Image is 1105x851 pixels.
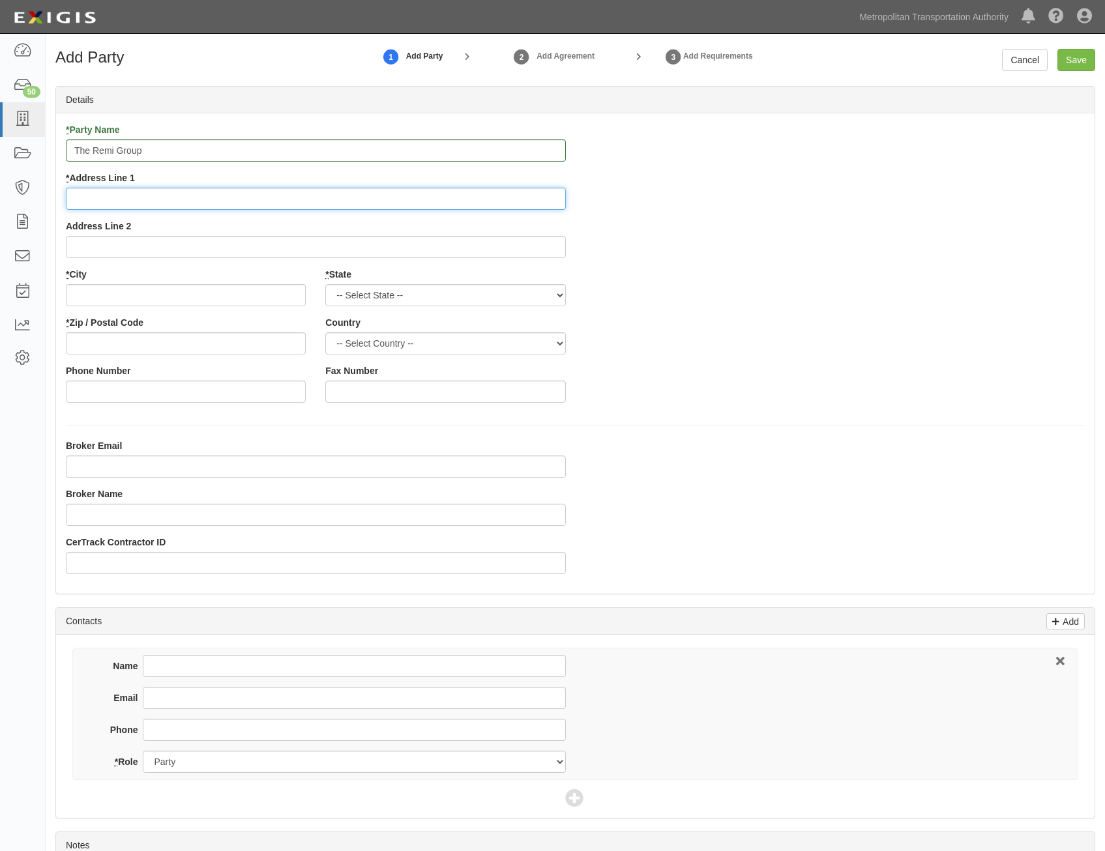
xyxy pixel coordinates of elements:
[56,608,1095,635] div: Contacts
[325,364,378,377] label: Fax Number
[1046,613,1085,629] a: Add
[96,691,143,704] label: Email
[66,316,143,329] label: Zip / Postal Code
[512,50,531,65] strong: 2
[55,49,291,66] h1: Add Party
[66,536,166,549] label: CerTrack Contractor ID
[325,316,361,329] label: Country
[664,50,683,65] strong: 3
[325,268,351,281] label: State
[1002,49,1048,71] a: Cancel
[381,42,401,70] a: Add Party
[66,124,69,135] abbr: required
[1048,9,1064,25] i: Help Center - Complianz
[66,220,131,233] label: Address Line 2
[565,790,585,808] span: Add Contact
[66,317,69,328] abbr: required
[56,87,1095,113] div: Details
[406,51,443,62] strong: Add Party
[66,439,122,452] label: Broker Email
[664,42,683,70] a: Set Requirements
[96,723,143,736] label: Phone
[66,171,135,184] label: Address Line 1
[66,123,120,136] label: Party Name
[853,4,1015,30] a: Metropolitan Transportation Authority
[1059,614,1079,629] p: Add
[1057,49,1095,71] input: Save
[537,51,595,61] strong: Add Agreement
[66,173,69,183] abbr: required
[325,269,329,280] abbr: required
[96,659,143,672] label: Name
[66,268,87,281] label: City
[66,269,69,280] abbr: required
[683,51,753,61] strong: Add Requirements
[115,757,118,767] abbr: required
[96,755,143,768] label: Role
[66,364,131,377] label: Phone Number
[381,50,401,65] strong: 1
[66,487,123,500] label: Broker Name
[10,6,100,29] img: logo-5460c22ac91f19d4615b14bd174203de0afe785f0fc80cf4dbbc73dc1793850b.png
[512,42,531,70] a: Add Agreement
[23,86,40,98] div: 50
